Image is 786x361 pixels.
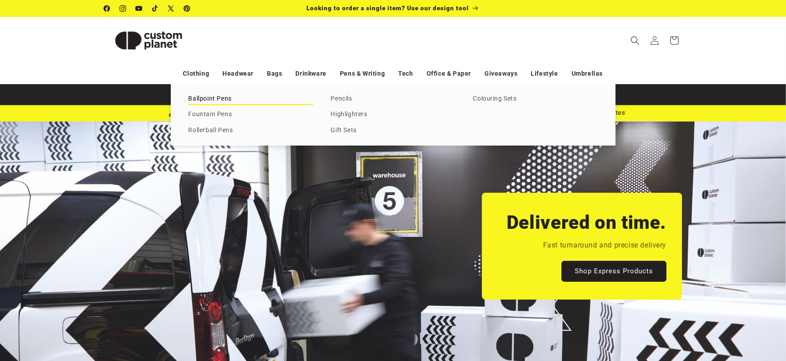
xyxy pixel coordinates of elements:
[507,211,666,235] h2: Delivered on time.
[427,66,471,81] a: Office & Paper
[222,66,254,81] a: Headwear
[183,66,210,81] a: Clothing
[543,239,667,252] p: Fast turnaround and precise delivery
[572,66,603,81] a: Umbrellas
[340,66,385,81] a: Pens & Writing
[189,93,313,105] a: Ballpoint Pens
[296,66,326,81] a: Drinkware
[104,20,193,61] img: Custom Planet
[637,265,786,361] iframe: Chat Widget
[398,66,413,81] a: Tech
[531,66,558,81] a: Lifestyle
[331,125,455,137] a: Gift Sets
[484,66,517,81] a: Giveaways
[189,109,313,121] a: Fountain Pens
[625,31,645,50] summary: Search
[331,93,455,105] a: Pencils
[562,260,667,281] a: Shop Express Products
[473,93,598,105] a: Colouring Sets
[189,125,313,137] a: Rollerball Pens
[307,4,469,12] span: Looking to order a single item? Use our design tool
[267,66,282,81] a: Bags
[101,17,196,64] a: Custom Planet
[331,109,455,121] a: Highlighters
